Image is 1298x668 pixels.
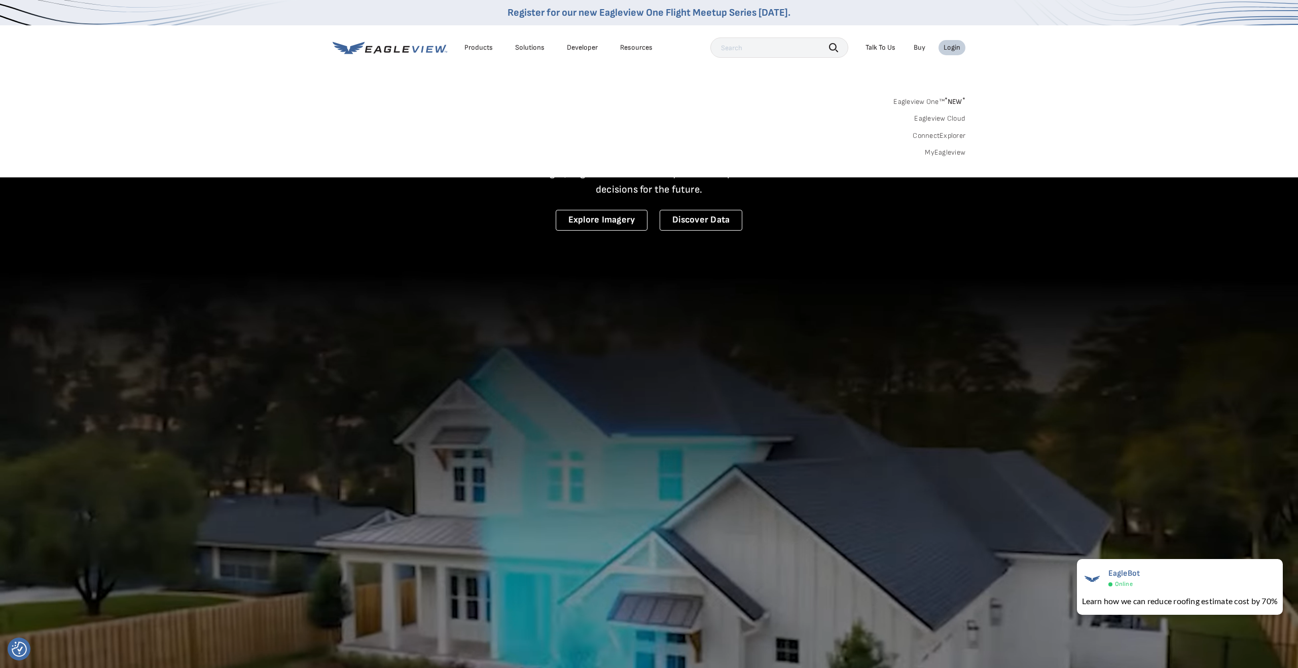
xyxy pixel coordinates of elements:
[945,97,965,106] span: NEW
[925,148,965,157] a: MyEagleview
[914,43,925,52] a: Buy
[1082,569,1102,589] img: EagleBot
[1115,580,1133,588] span: Online
[556,210,648,231] a: Explore Imagery
[567,43,598,52] a: Developer
[1108,569,1140,578] span: EagleBot
[508,7,790,19] a: Register for our new Eagleview One Flight Meetup Series [DATE].
[12,642,27,657] img: Revisit consent button
[12,642,27,657] button: Consent Preferences
[866,43,895,52] div: Talk To Us
[893,94,965,106] a: Eagleview One™*NEW*
[1082,595,1278,607] div: Learn how we can reduce roofing estimate cost by 70%
[914,114,965,123] a: Eagleview Cloud
[620,43,653,52] div: Resources
[710,38,848,58] input: Search
[944,43,960,52] div: Login
[660,210,742,231] a: Discover Data
[913,131,965,140] a: ConnectExplorer
[515,43,545,52] div: Solutions
[464,43,493,52] div: Products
